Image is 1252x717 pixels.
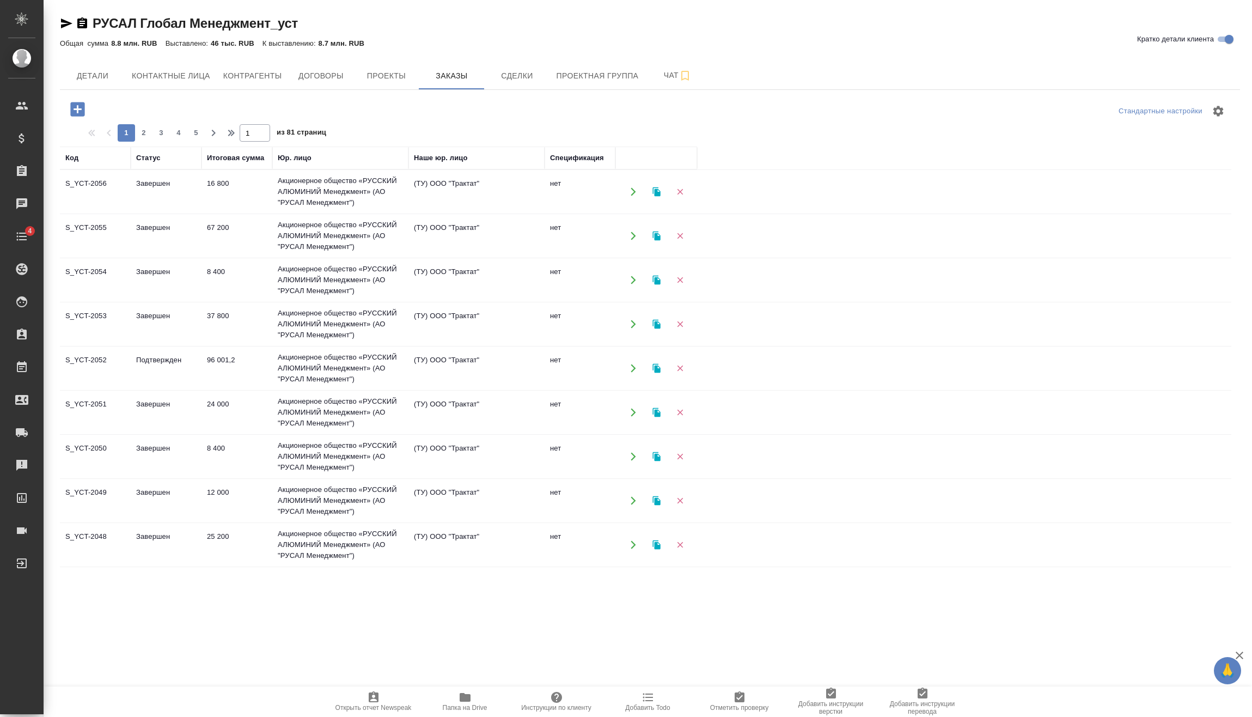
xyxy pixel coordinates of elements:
[60,482,131,520] td: S_YCT-2049
[131,438,201,476] td: Завершен
[131,482,201,520] td: Завершен
[669,357,691,380] button: Удалить
[408,261,545,299] td: (ТУ) ООО "Трактат"
[669,402,691,424] button: Удалить
[545,217,615,255] td: нет
[360,69,412,83] span: Проекты
[201,305,272,343] td: 37 800
[545,173,615,211] td: нет
[60,393,131,432] td: S_YCT-2051
[76,17,89,30] button: Скопировать ссылку
[545,305,615,343] td: нет
[60,438,131,476] td: S_YCT-2050
[414,153,468,163] div: Наше юр. лицо
[131,173,201,211] td: Завершен
[93,16,298,31] a: РУСАЛ Глобал Менеджмент_уст
[60,217,131,255] td: S_YCT-2055
[556,69,638,83] span: Проектная группа
[645,490,668,512] button: Клонировать
[645,181,668,203] button: Клонировать
[207,153,264,163] div: Итоговая сумма
[408,570,545,608] td: (ТУ) ООО "Трактат"
[60,305,131,343] td: S_YCT-2053
[669,313,691,336] button: Удалить
[272,347,408,390] td: Акционерное общество «РУССКИЙ АЛЮМИНИЙ Менеджмент» (АО "РУСАЛ Менеджмент")
[60,526,131,564] td: S_YCT-2048
[669,181,691,203] button: Удалить
[550,153,604,163] div: Спецификация
[272,258,408,302] td: Акционерное общество «РУССКИЙ АЛЮМИНИЙ Менеджмент» (АО "РУСАЛ Менеджмент")
[545,393,615,432] td: нет
[651,69,704,82] span: Чат
[272,302,408,346] td: Акционерное общество «РУССКИЙ АЛЮМИНИЙ Менеджмент» (АО "РУСАЛ Менеджмент")
[201,217,272,255] td: 67 200
[408,217,545,255] td: (ТУ) ООО "Трактат"
[408,482,545,520] td: (ТУ) ООО "Трактат"
[201,393,272,432] td: 24 000
[408,349,545,387] td: (ТУ) ООО "Трактат"
[622,446,644,468] button: Открыть
[1214,657,1241,684] button: 🙏
[622,225,644,247] button: Открыть
[669,534,691,556] button: Удалить
[277,126,326,142] span: из 81 страниц
[131,217,201,255] td: Завершен
[152,124,170,142] button: 3
[545,526,615,564] td: нет
[669,225,691,247] button: Удалить
[622,357,644,380] button: Открыть
[545,261,615,299] td: нет
[131,261,201,299] td: Завершен
[272,391,408,434] td: Акционерное общество «РУССКИЙ АЛЮМИНИЙ Менеджмент» (АО "РУСАЛ Менеджмент")
[645,402,668,424] button: Клонировать
[60,349,131,387] td: S_YCT-2052
[622,313,644,336] button: Открыть
[408,438,545,476] td: (ТУ) ООО "Трактат"
[132,69,210,83] span: Контактные лица
[545,438,615,476] td: нет
[60,39,111,47] p: Общая сумма
[187,124,205,142] button: 5
[295,69,347,83] span: Договоры
[201,526,272,564] td: 25 200
[60,570,131,608] td: S_YCT-2047
[622,490,644,512] button: Открыть
[136,153,161,163] div: Статус
[131,526,201,564] td: Завершен
[408,173,545,211] td: (ТУ) ООО "Трактат"
[201,349,272,387] td: 96 001,2
[135,127,152,138] span: 2
[170,127,187,138] span: 4
[408,526,545,564] td: (ТУ) ООО "Трактат"
[645,313,668,336] button: Клонировать
[21,226,38,236] span: 4
[272,523,408,567] td: Акционерное общество «РУССКИЙ АЛЮМИНИЙ Менеджмент» (АО "РУСАЛ Менеджмент")
[645,534,668,556] button: Клонировать
[272,435,408,478] td: Акционерное общество «РУССКИЙ АЛЮМИНИЙ Менеджмент» (АО "РУСАЛ Менеджмент")
[645,357,668,380] button: Клонировать
[223,69,282,83] span: Контрагенты
[131,349,201,387] td: Подтвержден
[211,39,262,47] p: 46 тыс. RUB
[545,349,615,387] td: нет
[1137,34,1214,45] span: Кратко детали клиента
[65,153,78,163] div: Код
[491,69,543,83] span: Сделки
[645,446,668,468] button: Клонировать
[201,482,272,520] td: 12 000
[669,490,691,512] button: Удалить
[152,127,170,138] span: 3
[679,69,692,82] svg: Подписаться
[166,39,211,47] p: Выставлено:
[272,170,408,214] td: Акционерное общество «РУССКИЙ АЛЮМИНИЙ Менеджмент» (АО "РУСАЛ Менеджмент")
[201,570,272,608] td: 16 800
[645,269,668,291] button: Клонировать
[272,479,408,522] td: Акционерное общество «РУССКИЙ АЛЮМИНИЙ Менеджмент» (АО "РУСАЛ Менеджмент")
[622,534,644,556] button: Открыть
[262,39,319,47] p: К выставлению:
[60,17,73,30] button: Скопировать ссылку для ЯМессенджера
[170,124,187,142] button: 4
[669,269,691,291] button: Удалить
[425,69,478,83] span: Заказы
[278,153,312,163] div: Юр. лицо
